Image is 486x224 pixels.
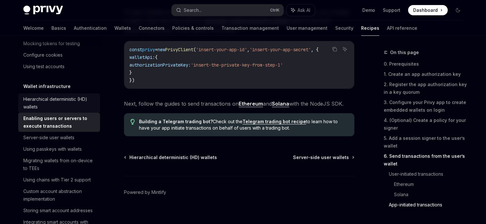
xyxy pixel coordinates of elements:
[23,115,96,130] div: Enabling users or servers to execute transactions
[196,47,247,52] span: 'insert-your-app-id'
[23,157,96,172] div: Migrating wallets from on-device to TEEs
[165,47,193,52] span: PrivyClient
[155,54,158,60] span: {
[18,49,100,61] a: Configure cookies
[18,155,100,174] a: Migrating wallets from on-device to TEEs
[362,7,375,13] a: Demo
[155,47,158,52] span: =
[384,79,468,97] a: 2. Register the app authorization key in a key quorum
[18,174,100,186] a: Using chains with Tier 2 support
[330,45,339,53] button: Copy the contents from the code block
[394,189,468,200] a: Solana
[23,83,71,90] h5: Wallet infrastructure
[394,179,468,189] a: Ethereum
[384,151,468,169] a: 6. Send transactions from the user’s wallet
[23,95,96,111] div: Hierarchical deterministic (HD) wallets
[18,61,100,72] a: Using test accounts
[18,113,100,132] a: Enabling users or servers to execute transactions
[158,47,165,52] span: new
[221,20,279,36] a: Transaction management
[297,7,310,13] span: Ask AI
[287,20,328,36] a: User management
[341,45,349,53] button: Ask AI
[453,5,463,15] button: Toggle dark mode
[23,20,44,36] a: Welcome
[335,20,353,36] a: Security
[389,169,468,179] a: User-initiated transactions
[239,100,263,107] a: Ethereum
[129,154,217,161] span: Hierarchical deterministic (HD) wallets
[408,5,448,15] a: Dashboard
[23,188,96,203] div: Custom account abstraction implementation
[129,54,155,60] span: walletApi:
[270,8,280,13] span: Ctrl K
[129,77,135,83] span: })
[384,97,468,115] a: 3. Configure your Privy app to create embedded wallets on login
[172,20,214,36] a: Policies & controls
[23,176,91,184] div: Using chains with Tier 2 support
[125,154,217,161] a: Hierarchical deterministic (HD) wallets
[361,20,379,36] a: Recipes
[139,118,348,131] span: Check out the to learn how to have your app initiate transactions on behalf of users with a tradi...
[247,47,250,52] span: ,
[74,20,107,36] a: Authentication
[139,119,213,124] strong: Building a Telegram trading bot?
[287,4,315,16] button: Ask AI
[129,62,191,68] span: authorizationPrivateKey:
[191,62,283,68] span: 'insert-the-private-key-from-step-1'
[23,145,82,153] div: Using passkeys with wallets
[18,132,100,143] a: Server-side user wallets
[384,59,468,69] a: 0. Prerequisites
[114,20,131,36] a: Wallets
[18,143,100,155] a: Using passkeys with wallets
[383,7,400,13] a: Support
[172,4,283,16] button: Search...CtrlK
[23,207,93,214] div: Storing smart account addresses
[389,200,468,210] a: App-initiated transactions
[384,115,468,133] a: 4. (Optional) Create a policy for your signer
[384,69,468,79] a: 1. Create an app authorization key
[139,20,165,36] a: Connectors
[124,189,166,196] a: Powered by Mintlify
[124,99,354,108] span: Next, follow the guides to send transactions on and with the NodeJS SDK.
[384,133,468,151] a: 5. Add a session signer to the user’s wallet
[129,47,142,52] span: const
[23,134,74,141] div: Server-side user wallets
[18,186,100,205] a: Custom account abstraction implementation
[413,7,438,13] span: Dashboard
[390,49,419,56] span: On this page
[193,47,196,52] span: (
[293,154,354,161] a: Server-side user wallets
[18,93,100,113] a: Hierarchical deterministic (HD) wallets
[250,47,311,52] span: 'insert-your-app-secret'
[272,100,289,107] a: Solana
[51,20,66,36] a: Basics
[23,6,63,15] img: dark logo
[184,6,202,14] div: Search...
[23,51,63,59] div: Configure cookies
[23,63,65,70] div: Using test accounts
[130,119,135,125] svg: Tip
[311,47,319,52] span: , {
[293,154,349,161] span: Server-side user wallets
[129,70,132,76] span: }
[18,205,100,216] a: Storing smart account addresses
[387,20,417,36] a: API reference
[243,119,306,124] a: Telegram trading bot recipe
[142,47,155,52] span: privy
